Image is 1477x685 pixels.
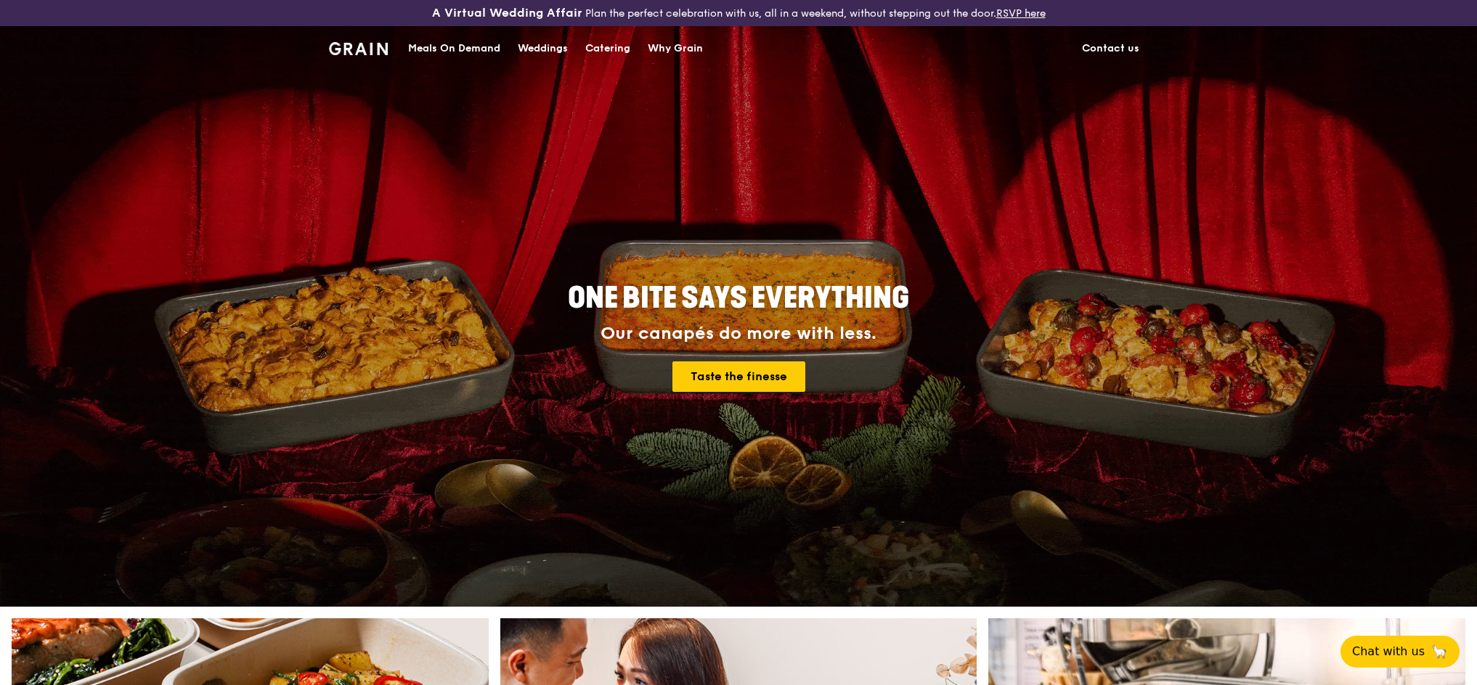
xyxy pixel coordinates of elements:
[996,7,1046,20] a: RSVP here
[329,42,388,55] img: Grain
[518,27,568,70] div: Weddings
[1431,643,1448,660] span: 🦙
[577,27,639,70] a: Catering
[568,281,909,316] span: ONE BITE SAYS EVERYTHING
[1340,636,1460,668] button: Chat with us🦙
[408,27,500,70] div: Meals On Demand
[585,27,630,70] div: Catering
[1073,27,1148,70] a: Contact us
[672,361,805,392] a: Taste the finesse
[320,6,1157,20] div: Plan the perfect celebration with us, all in a weekend, without stepping out the door.
[477,324,1000,344] div: Our canapés do more with less.
[432,6,582,20] h3: A Virtual Wedding Affair
[1352,643,1425,660] span: Chat with us
[648,27,703,70] div: Why Grain
[329,25,388,69] a: GrainGrain
[639,27,712,70] a: Why Grain
[509,27,577,70] a: Weddings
